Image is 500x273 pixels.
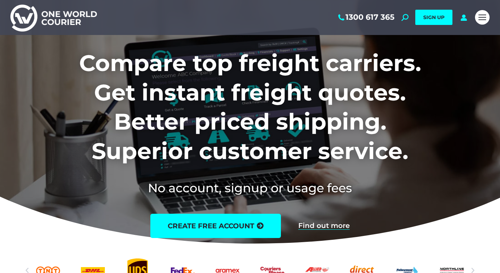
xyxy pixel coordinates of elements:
[423,14,444,20] span: SIGN UP
[33,179,467,196] h2: No account, signup or usage fees
[33,49,467,166] h1: Compare top freight carriers. Get instant freight quotes. Better priced shipping. Superior custom...
[298,222,350,230] a: Find out more
[10,3,97,32] img: One World Courier
[337,13,394,22] a: 1300 617 365
[415,10,452,25] a: SIGN UP
[475,10,490,25] a: Mobile menu icon
[150,214,281,238] a: create free account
